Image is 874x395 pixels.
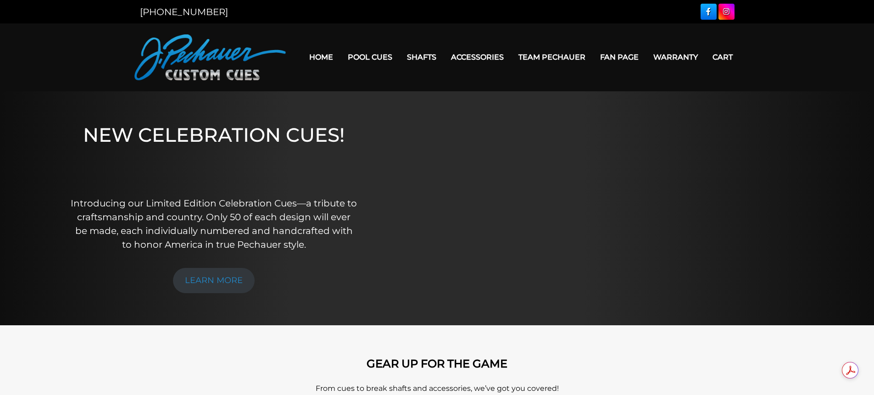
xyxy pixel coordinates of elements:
p: From cues to break shafts and accessories, we’ve got you covered! [176,383,699,394]
a: [PHONE_NUMBER] [140,6,228,17]
a: Accessories [444,45,511,69]
a: Shafts [400,45,444,69]
strong: GEAR UP FOR THE GAME [367,357,507,370]
a: Pool Cues [340,45,400,69]
img: Pechauer Custom Cues [134,34,286,80]
a: Team Pechauer [511,45,593,69]
a: Warranty [646,45,705,69]
a: Home [302,45,340,69]
a: Fan Page [593,45,646,69]
a: Cart [705,45,740,69]
a: LEARN MORE [173,268,255,293]
p: Introducing our Limited Edition Celebration Cues—a tribute to craftsmanship and country. Only 50 ... [70,196,358,251]
h1: NEW CELEBRATION CUES! [70,123,358,184]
